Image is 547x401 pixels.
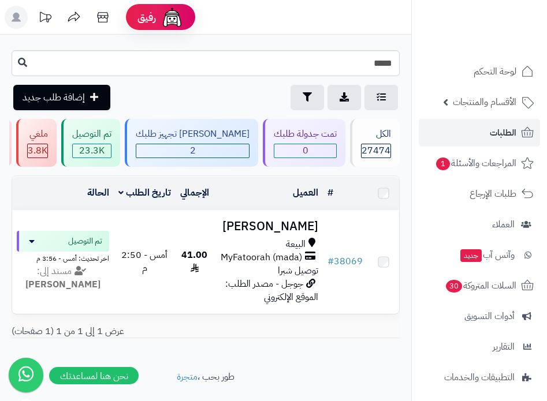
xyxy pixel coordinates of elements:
a: التطبيقات والخدمات [419,363,540,391]
a: أدوات التسويق [419,302,540,330]
a: وآتس آبجديد [419,241,540,269]
a: # [328,186,333,200]
span: 23.3K [73,144,111,158]
span: المراجعات والأسئلة [435,155,516,171]
span: العملاء [492,216,515,233]
span: التقارير [493,339,515,355]
span: الأقسام والمنتجات [453,94,516,110]
a: طلبات الإرجاع [419,180,540,208]
span: 41.00 [181,248,207,275]
span: إضافة طلب جديد [23,91,85,104]
a: تحديثات المنصة [31,6,59,32]
a: الإجمالي [180,186,209,200]
span: أمس - 2:50 م [121,248,168,275]
div: تمت جدولة طلبك [274,128,337,141]
a: [PERSON_NAME] تجهيز طلبك 2 [122,119,261,167]
span: MyFatoorah (mada) [221,251,302,264]
div: مسند إلى: [8,265,118,291]
div: 3821 [28,144,47,158]
span: تم التوصيل [68,235,102,247]
a: تم التوصيل 23.3K [59,119,122,167]
div: الكل [361,128,391,141]
span: جديد [460,249,482,262]
div: 23279 [73,144,111,158]
a: الحالة [87,186,109,200]
a: السلات المتروكة30 [419,272,540,299]
a: تاريخ الطلب [118,186,171,200]
span: 27474 [362,144,390,158]
span: 30 [446,280,462,293]
h3: [PERSON_NAME] [218,220,319,233]
span: التطبيقات والخدمات [444,369,515,385]
a: متجرة [177,370,198,384]
a: لوحة التحكم [419,58,540,85]
a: المراجعات والأسئلة1 [419,149,540,177]
div: عرض 1 إلى 1 من 1 (1 صفحات) [3,325,408,338]
a: العميل [293,186,318,200]
a: #38069 [328,254,363,268]
strong: [PERSON_NAME] [25,278,101,291]
a: ملغي 3.8K [14,119,59,167]
span: وآتس آب [459,247,515,263]
a: تمت جدولة طلبك 0 [261,119,348,167]
span: توصيل شبرا [278,264,318,278]
div: تم التوصيل [72,128,111,141]
span: لوحة التحكم [474,63,516,80]
a: التقارير [419,333,540,361]
div: ملغي [27,128,48,141]
span: 3.8K [28,144,47,158]
span: جوجل - مصدر الطلب: الموقع الإلكتروني [225,277,318,304]
span: 2 [136,144,249,158]
span: الطلبات [490,125,516,141]
a: إضافة طلب جديد [13,85,110,110]
span: طلبات الإرجاع [470,186,516,202]
img: logo-2.png [468,32,536,57]
div: اخر تحديث: أمس - 3:56 م [17,252,109,264]
span: # [328,254,334,268]
span: رفيق [137,10,156,24]
img: ai-face.png [161,6,184,29]
a: الكل27474 [348,119,402,167]
span: 1 [436,158,450,170]
a: العملاء [419,211,540,238]
div: [PERSON_NAME] تجهيز طلبك [136,128,250,141]
span: 0 [274,144,336,158]
span: السلات المتروكة [445,278,516,294]
span: البيعة [286,238,306,251]
a: الطلبات [419,119,540,147]
span: أدوات التسويق [464,308,515,324]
